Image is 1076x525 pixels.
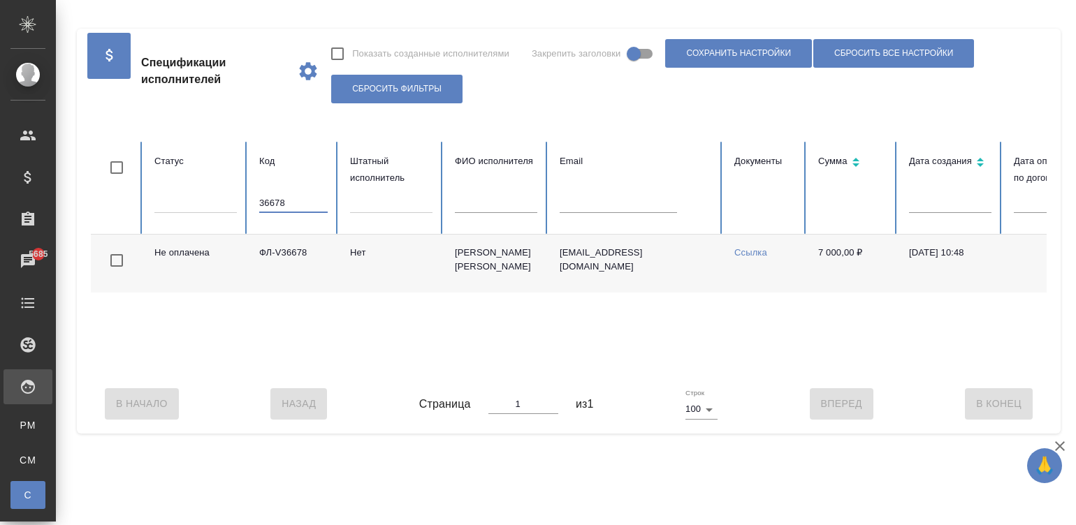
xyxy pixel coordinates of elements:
[548,235,723,293] td: [EMAIL_ADDRESS][DOMAIN_NAME]
[10,481,45,509] a: С
[834,47,953,59] span: Сбросить все настройки
[339,235,444,293] td: Нет
[102,246,131,275] span: Toggle Row Selected
[352,47,509,61] span: Показать созданные исполнителями
[685,390,704,397] label: Строк
[259,153,328,170] div: Код
[154,153,237,170] div: Статус
[350,153,432,186] div: Штатный исполнитель
[141,54,286,88] span: Спецификации исполнителей
[10,411,45,439] a: PM
[352,83,442,95] span: Сбросить фильтры
[560,153,712,170] div: Email
[576,396,594,413] span: из 1
[143,235,248,293] td: Не оплачена
[818,153,887,173] div: Сортировка
[17,453,38,467] span: CM
[3,244,52,279] a: 5685
[665,39,812,68] button: Сохранить настройки
[813,39,974,68] button: Сбросить все настройки
[807,235,898,293] td: 7 000,00 ₽
[1027,448,1062,483] button: 🙏
[685,399,718,419] div: 100
[734,153,796,170] div: Документы
[1033,451,1056,480] span: 🙏
[17,418,38,432] span: PM
[734,247,767,258] a: Ссылка
[686,47,791,59] span: Сохранить настройки
[419,396,471,413] span: Страница
[17,488,38,502] span: С
[10,446,45,474] a: CM
[20,247,56,261] span: 5685
[455,153,537,170] div: ФИО исполнителя
[909,153,991,173] div: Сортировка
[444,235,548,293] td: [PERSON_NAME] [PERSON_NAME]
[248,235,339,293] td: ФЛ-V36678
[331,75,463,103] button: Сбросить фильтры
[898,235,1003,293] td: [DATE] 10:48
[532,47,621,61] span: Закрепить заголовки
